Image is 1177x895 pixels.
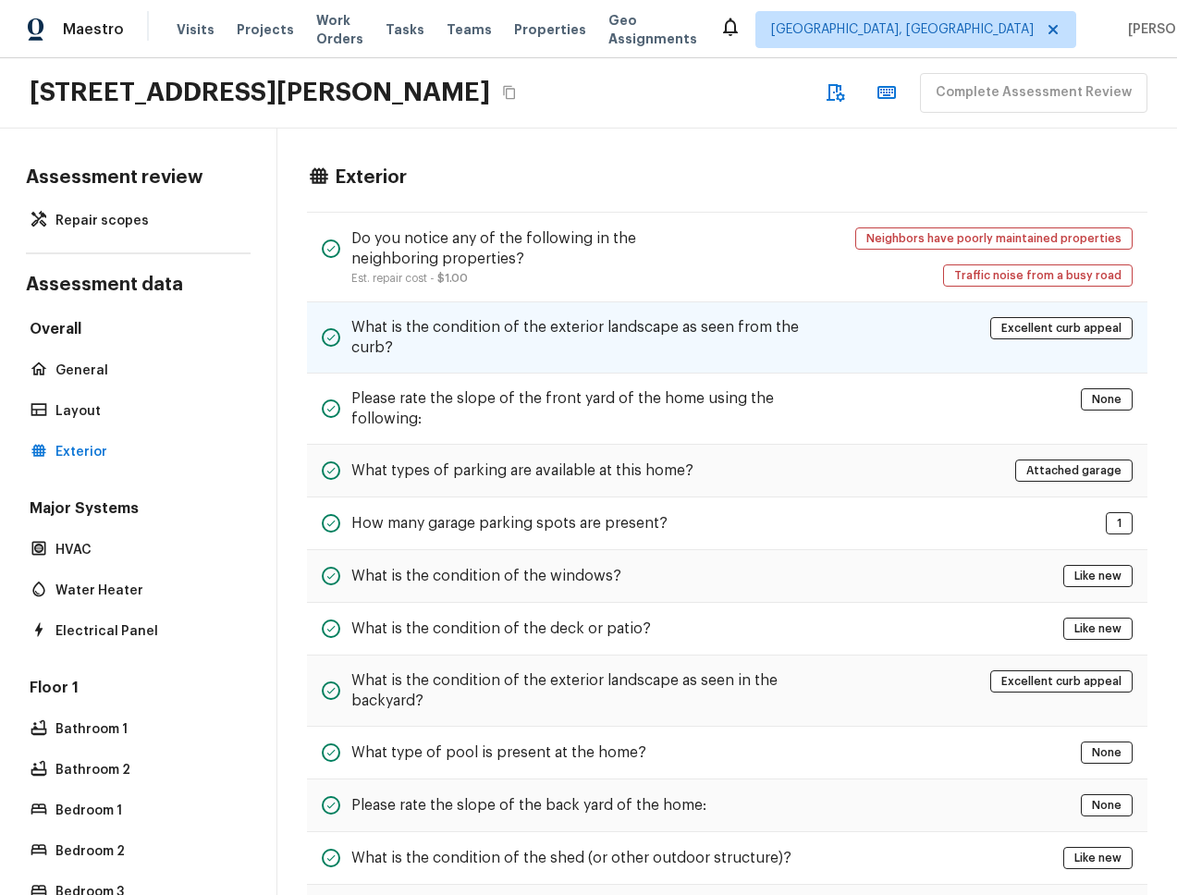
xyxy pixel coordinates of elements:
span: Visits [177,20,215,39]
h5: What is the condition of the windows? [351,566,621,586]
h5: What types of parking are available at this home? [351,460,693,481]
span: Teams [447,20,492,39]
h5: Please rate the slope of the front yard of the home using the following: [351,388,808,429]
p: Bathroom 2 [55,761,239,779]
span: Traffic noise from a busy road [948,266,1128,285]
p: HVAC [55,541,239,559]
h4: Assessment data [26,273,251,300]
p: Electrical Panel [55,622,239,641]
h5: What is the condition of the exterior landscape as seen from the curb? [351,317,808,358]
span: Geo Assignments [608,11,697,48]
h4: Assessment review [26,166,251,190]
p: General [55,362,239,380]
button: Copy Address [497,80,521,104]
span: Neighbors have poorly maintained properties [860,229,1128,248]
p: Layout [55,402,239,421]
span: Tasks [386,23,424,36]
span: Work Orders [316,11,363,48]
span: Maestro [63,20,124,39]
h5: What is the condition of the exterior landscape as seen in the backyard? [351,670,808,711]
span: $1.00 [437,273,468,284]
span: Attached garage [1020,461,1128,480]
span: Like new [1068,567,1128,585]
p: Bedroom 1 [55,802,239,820]
span: 1 [1110,514,1128,533]
p: Bedroom 2 [55,842,239,861]
h5: Do you notice any of the following in the neighboring properties? [351,228,720,269]
span: None [1085,743,1128,762]
h5: Floor 1 [26,678,251,702]
span: None [1085,796,1128,815]
p: Est. repair cost - [351,271,720,286]
h5: What is the condition of the deck or patio? [351,619,651,639]
p: Exterior [55,443,239,461]
h5: Major Systems [26,498,251,522]
h5: What type of pool is present at the home? [351,742,646,763]
h5: Overall [26,319,251,343]
span: None [1085,390,1128,409]
span: Projects [237,20,294,39]
p: Bathroom 1 [55,720,239,739]
h5: What is the condition of the shed (or other outdoor structure)? [351,848,791,868]
h5: Please rate the slope of the back yard of the home: [351,795,706,815]
h5: How many garage parking spots are present? [351,513,668,533]
span: Excellent curb appeal [995,319,1128,337]
span: Like new [1068,849,1128,867]
span: [GEOGRAPHIC_DATA], [GEOGRAPHIC_DATA] [771,20,1034,39]
p: Water Heater [55,582,239,600]
p: Repair scopes [55,212,239,230]
span: Excellent curb appeal [995,672,1128,691]
h4: Exterior [335,166,407,190]
span: Like new [1068,619,1128,638]
h2: [STREET_ADDRESS][PERSON_NAME] [30,76,490,109]
span: Properties [514,20,586,39]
